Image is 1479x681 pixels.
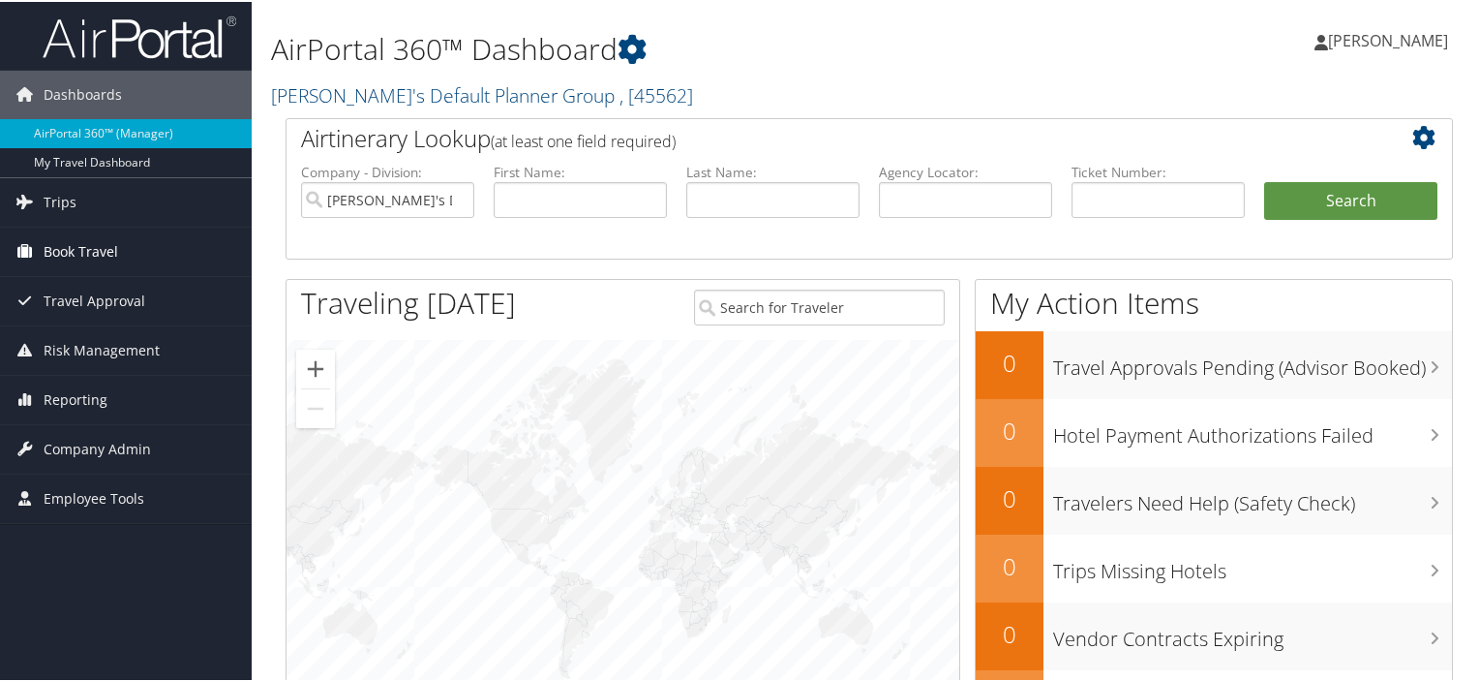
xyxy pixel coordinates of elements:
[976,329,1452,397] a: 0Travel Approvals Pending (Advisor Booked)
[44,473,144,521] span: Employee Tools
[1053,546,1452,583] h3: Trips Missing Hotels
[44,423,151,472] span: Company Admin
[43,13,236,58] img: airportal-logo.png
[1053,479,1452,515] h3: Travelers Need Help (Safety Check)
[44,374,107,422] span: Reporting
[1314,10,1467,68] a: [PERSON_NAME]
[976,533,1452,601] a: 0Trips Missing Hotels
[296,348,335,387] button: Zoom in
[976,616,1043,649] h2: 0
[976,281,1452,322] h1: My Action Items
[976,548,1043,581] h2: 0
[976,465,1452,533] a: 0Travelers Need Help (Safety Check)
[694,288,946,324] input: Search for Traveler
[301,161,474,180] label: Company - Division:
[44,69,122,117] span: Dashboards
[44,275,145,324] span: Travel Approval
[44,226,118,274] span: Book Travel
[301,281,516,322] h1: Traveling [DATE]
[44,176,76,225] span: Trips
[296,387,335,426] button: Zoom out
[619,80,693,107] span: , [ 45562 ]
[1053,343,1452,380] h3: Travel Approvals Pending (Advisor Booked)
[976,480,1043,513] h2: 0
[976,397,1452,465] a: 0Hotel Payment Authorizations Failed
[494,161,667,180] label: First Name:
[879,161,1052,180] label: Agency Locator:
[1053,411,1452,448] h3: Hotel Payment Authorizations Failed
[271,80,693,107] a: [PERSON_NAME]'s Default Planner Group
[1328,28,1448,49] span: [PERSON_NAME]
[44,325,160,373] span: Risk Management
[976,601,1452,668] a: 0Vendor Contracts Expiring
[686,161,860,180] label: Last Name:
[491,129,676,150] span: (at least one field required)
[976,345,1043,378] h2: 0
[271,27,1069,68] h1: AirPortal 360™ Dashboard
[1053,614,1452,651] h3: Vendor Contracts Expiring
[301,120,1341,153] h2: Airtinerary Lookup
[1072,161,1245,180] label: Ticket Number:
[1264,180,1437,219] button: Search
[976,413,1043,446] h2: 0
